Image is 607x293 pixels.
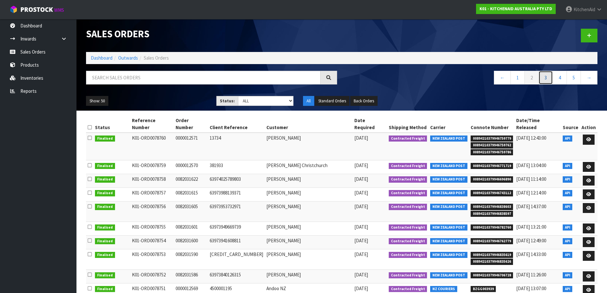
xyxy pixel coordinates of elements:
[510,71,525,84] a: 1
[95,163,115,169] span: Finalised
[516,176,546,182] span: [DATE] 11:14:00
[563,136,573,142] span: API
[174,174,208,187] td: 0082031622
[208,160,265,174] td: 381933
[347,71,598,86] nav: Page navigation
[208,235,265,249] td: 63973941608811
[389,252,427,258] span: Contracted Freight
[516,190,546,196] span: [DATE] 12:14:00
[91,55,112,61] a: Dashboard
[389,224,427,231] span: Contracted Freight
[471,204,513,210] span: 00894210379946838603
[389,136,427,142] span: Contracted Freight
[354,176,368,182] span: [DATE]
[563,176,573,183] span: API
[144,55,169,61] span: Sales Orders
[208,115,265,133] th: Client Reference
[430,163,467,169] span: NEW ZEALAND POST
[389,190,427,196] span: Contracted Freight
[174,222,208,235] td: 0082031601
[553,71,567,84] a: 4
[430,190,467,196] span: NEW ZEALAND POST
[95,238,115,245] span: Finalised
[354,190,368,196] span: [DATE]
[95,190,115,196] span: Finalised
[430,252,467,258] span: NEW ZEALAND POST
[208,187,265,201] td: 63973988139371
[430,286,457,292] span: NZ COURIERS
[563,190,573,196] span: API
[130,222,174,235] td: K01-ORD0078755
[86,29,337,39] h1: Sales Orders
[174,187,208,201] td: 0082031615
[208,133,265,160] td: 13734
[430,176,467,183] span: NEW ZEALAND POST
[563,224,573,231] span: API
[354,285,368,291] span: [DATE]
[563,272,573,279] span: API
[389,238,427,245] span: Contracted Freight
[515,115,561,133] th: Date/Time Released
[516,285,546,291] span: [DATE] 13:07:00
[95,286,115,292] span: Finalised
[93,115,130,133] th: Status
[471,259,513,265] span: 00894210379946835626
[95,204,115,210] span: Finalised
[10,5,18,13] img: cube-alt.png
[174,249,208,269] td: 0082031590
[354,238,368,244] span: [DATE]
[389,272,427,279] span: Contracted Freight
[265,270,353,283] td: [PERSON_NAME]
[95,176,115,183] span: Finalised
[265,201,353,222] td: [PERSON_NAME]
[563,204,573,210] span: API
[567,71,581,84] a: 5
[174,115,208,133] th: Order Number
[86,71,321,84] input: Search sales orders
[265,133,353,160] td: [PERSON_NAME]
[471,163,513,169] span: 00894210379946771719
[130,270,174,283] td: K01-ORD0078752
[430,136,467,142] span: NEW ZEALAND POST
[208,222,265,235] td: 63973949669739
[471,238,513,245] span: 00894210379946762779
[516,224,546,230] span: [DATE] 13:21:00
[471,149,513,156] span: 00894210379946759786
[563,252,573,258] span: API
[430,224,467,231] span: NEW ZEALAND POST
[471,286,496,292] span: BZGG003939
[389,286,427,292] span: Contracted Freight
[130,174,174,187] td: K01-ORD0078758
[354,251,368,257] span: [DATE]
[130,249,174,269] td: K01-ORD0078753
[471,136,513,142] span: 00894210379946759779
[208,174,265,187] td: 63974025789803
[563,238,573,245] span: API
[561,115,580,133] th: Source
[208,201,265,222] td: 63973953732971
[174,133,208,160] td: 0000012571
[516,272,546,278] span: [DATE] 11:26:00
[516,251,546,257] span: [DATE] 14:33:00
[516,203,546,209] span: [DATE] 14:37:00
[354,162,368,168] span: [DATE]
[353,115,387,133] th: Date Required
[563,286,573,292] span: API
[471,211,513,217] span: 00894210379946838597
[430,204,467,210] span: NEW ZEALAND POST
[130,133,174,160] td: K01-ORD0078760
[265,174,353,187] td: [PERSON_NAME]
[516,162,546,168] span: [DATE] 13:04:00
[430,238,467,245] span: NEW ZEALAND POST
[265,222,353,235] td: [PERSON_NAME]
[315,96,350,106] button: Standard Orders
[350,96,378,106] button: Back Orders
[265,187,353,201] td: [PERSON_NAME]
[563,163,573,169] span: API
[574,6,595,12] span: KitchenAid
[130,201,174,222] td: K01-ORD0078756
[516,238,546,244] span: [DATE] 12:49:00
[354,203,368,209] span: [DATE]
[95,136,115,142] span: Finalised
[354,135,368,141] span: [DATE]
